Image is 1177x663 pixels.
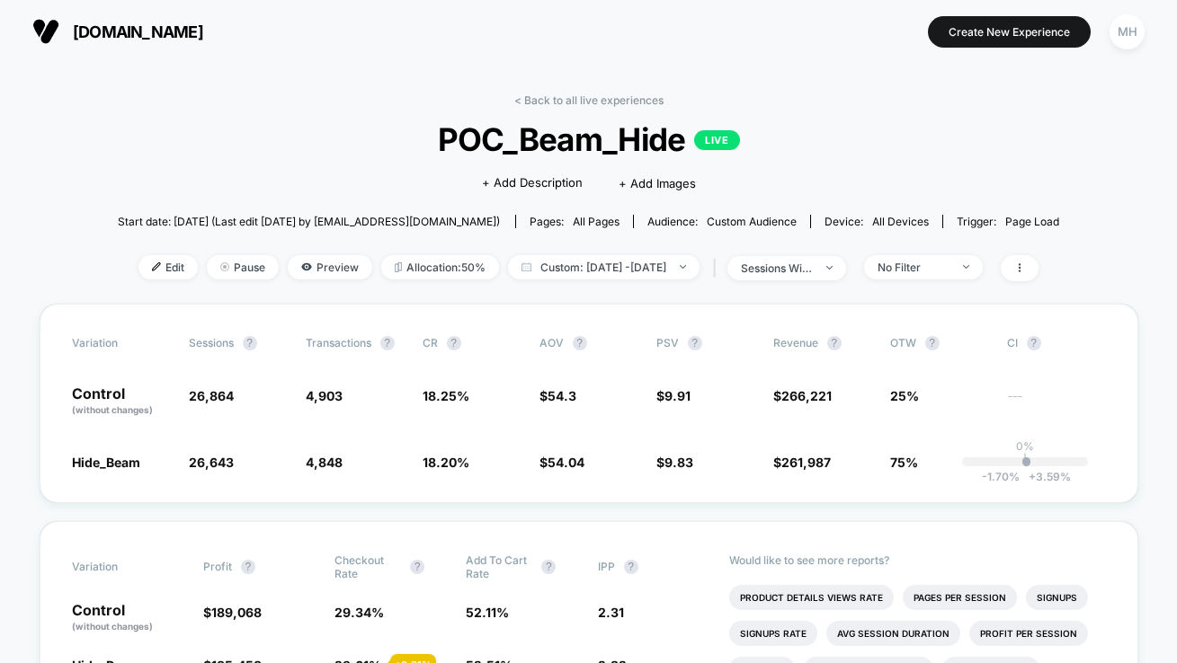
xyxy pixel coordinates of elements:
[963,265,969,269] img: end
[741,261,813,275] div: sessions with impression
[826,621,960,646] li: Avg Session Duration
[32,18,59,45] img: Visually logo
[1016,439,1034,453] p: 0%
[73,22,203,41] span: [DOMAIN_NAME]
[189,388,234,403] span: 26,864
[773,388,832,403] span: $
[288,255,372,279] span: Preview
[243,336,257,350] button: ?
[619,176,696,190] span: + Add Images
[1026,585,1088,610] li: Signups
[466,553,532,580] span: Add To Cart Rate
[827,336,842,350] button: ?
[189,455,234,470] span: 26,643
[72,553,171,580] span: Variation
[27,17,209,46] button: [DOMAIN_NAME]
[1104,13,1150,50] button: MH
[707,215,797,228] span: Custom Audience
[423,336,438,349] span: CR
[189,336,234,349] span: Sessions
[334,605,384,620] span: 29.34 %
[573,215,620,228] span: all pages
[781,455,831,470] span: 261,987
[694,130,739,150] p: LIVE
[890,455,918,470] span: 75%
[656,455,693,470] span: $
[207,255,279,279] span: Pause
[1007,336,1106,350] span: CI
[872,215,929,228] span: all devices
[1027,336,1041,350] button: ?
[969,621,1088,646] li: Profit Per Session
[548,455,584,470] span: 54.04
[982,470,1020,483] span: -1.70 %
[541,560,556,574] button: ?
[1020,470,1071,483] span: 3.59 %
[466,605,509,620] span: 52.11 %
[211,605,262,620] span: 189,068
[729,553,1106,567] p: Would like to see more reports?
[729,621,817,646] li: Signups Rate
[241,560,255,574] button: ?
[656,388,691,403] span: $
[118,215,500,228] span: Start date: [DATE] (Last edit [DATE] by [EMAIL_ADDRESS][DOMAIN_NAME])
[514,93,664,107] a: < Back to all live experiences
[680,265,686,269] img: end
[903,585,1017,610] li: Pages Per Session
[878,261,950,274] div: No Filter
[773,455,831,470] span: $
[72,336,171,350] span: Variation
[1029,470,1036,483] span: +
[928,16,1091,48] button: Create New Experience
[688,336,702,350] button: ?
[925,336,940,350] button: ?
[548,388,576,403] span: 54.3
[138,255,198,279] span: Edit
[152,262,161,271] img: edit
[729,585,894,610] li: Product Details Views Rate
[598,560,615,573] span: IPP
[220,262,229,271] img: end
[72,386,171,417] p: Control
[165,120,1012,158] span: POC_Beam_Hide
[1110,14,1145,49] div: MH
[890,388,919,403] span: 25%
[410,560,424,574] button: ?
[656,336,679,349] span: PSV
[522,262,531,271] img: calendar
[423,455,469,470] span: 18.20 %
[72,603,185,633] p: Control
[334,553,401,580] span: Checkout Rate
[306,388,343,403] span: 4,903
[1023,453,1027,466] p: |
[539,455,584,470] span: $
[781,388,832,403] span: 266,221
[573,336,587,350] button: ?
[709,255,727,281] span: |
[72,404,153,415] span: (without changes)
[957,215,1059,228] div: Trigger:
[380,336,395,350] button: ?
[381,255,499,279] span: Allocation: 50%
[810,215,942,228] span: Device:
[423,388,469,403] span: 18.25 %
[539,388,576,403] span: $
[647,215,797,228] div: Audience:
[530,215,620,228] div: Pages:
[664,455,693,470] span: 9.83
[306,455,343,470] span: 4,848
[447,336,461,350] button: ?
[1005,215,1059,228] span: Page Load
[664,388,691,403] span: 9.91
[598,605,624,620] span: 2.31
[773,336,818,349] span: Revenue
[890,336,989,350] span: OTW
[395,262,402,272] img: rebalance
[306,336,371,349] span: Transactions
[624,560,638,574] button: ?
[539,336,564,349] span: AOV
[72,621,153,632] span: (without changes)
[1007,391,1106,417] span: ---
[508,255,700,279] span: Custom: [DATE] - [DATE]
[203,560,232,573] span: Profit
